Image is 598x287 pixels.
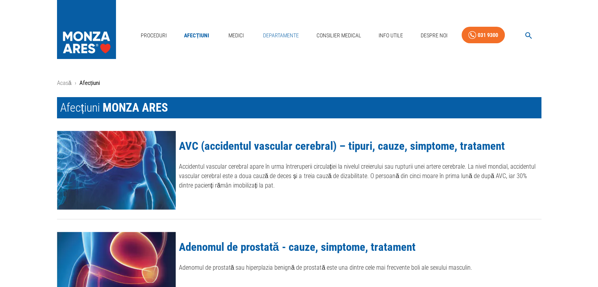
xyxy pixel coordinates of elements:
[57,79,72,86] a: Acasă
[181,28,212,44] a: Afecțiuni
[313,28,364,44] a: Consilier Medical
[179,162,541,190] p: Accidentul vascular cerebral apare în urma întreruperii circulației la nivelul creierului sau rup...
[462,27,505,44] a: 031 9300
[57,131,176,210] img: AVC (accidentul vascular cerebral) – tipuri, cauze, simptome, tratament
[179,263,541,272] p: Adenomul de prostată sau hiperplazia benignă de prostată este una dintre cele mai frecvente boli ...
[478,30,498,40] div: 031 9300
[57,97,541,118] h1: Afecțiuni
[79,79,100,88] p: Afecțiuni
[57,79,541,88] nav: breadcrumb
[103,101,168,114] span: MONZA ARES
[138,28,170,44] a: Proceduri
[179,139,505,153] a: AVC (accidentul vascular cerebral) – tipuri, cauze, simptome, tratament
[75,79,76,88] li: ›
[260,28,302,44] a: Departamente
[375,28,406,44] a: Info Utile
[417,28,450,44] a: Despre Noi
[179,240,416,254] a: Adenomul de prostată - cauze, simptome, tratament
[223,28,248,44] a: Medici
